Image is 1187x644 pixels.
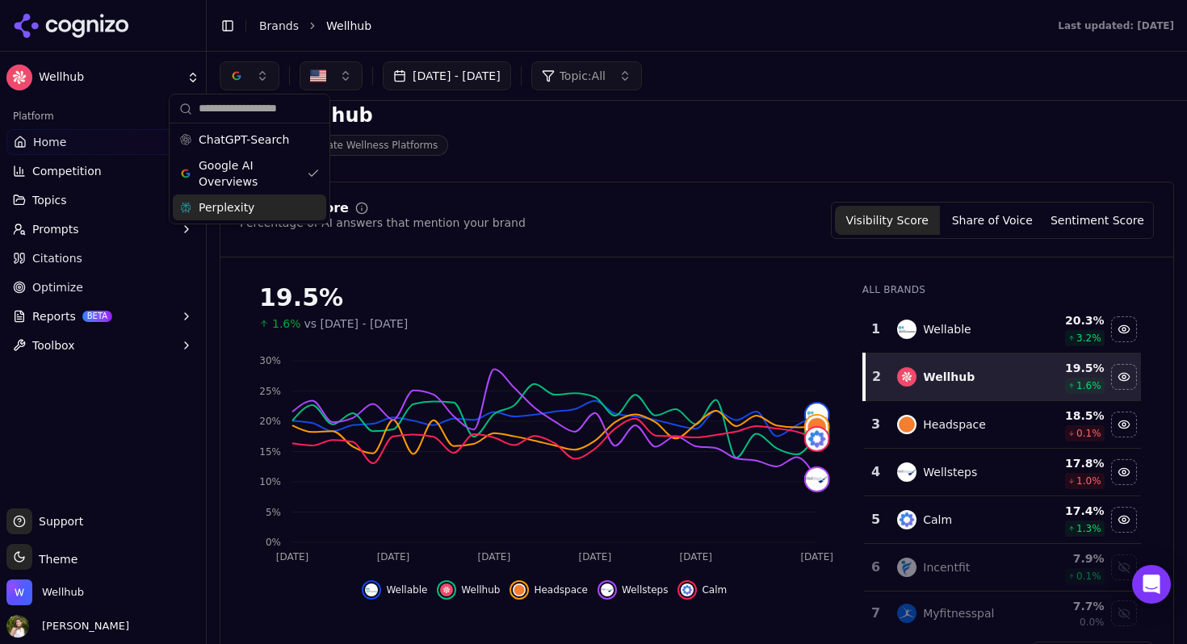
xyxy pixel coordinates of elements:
[276,551,309,562] tspan: [DATE]
[1034,455,1105,471] div: 17.8 %
[1132,565,1171,604] div: Open Intercom Messenger
[240,215,526,231] div: Percentage of AI answers that mention your brand
[1111,364,1137,390] button: Hide wellhub data
[32,513,83,529] span: Support
[1034,598,1105,614] div: 7.7 %
[923,512,952,528] div: Calm
[1045,206,1150,235] button: Sentiment Score
[199,199,254,215] span: Perplexity
[864,353,1141,401] tr: 2wellhubWellhub19.5%1.6%Hide wellhub data
[32,250,82,266] span: Citations
[377,551,410,562] tspan: [DATE]
[1076,379,1101,392] span: 1.6 %
[1058,19,1174,32] div: Last updated: [DATE]
[1034,550,1105,567] div: 7.9 %
[923,321,971,337] div: Wellable
[1034,360,1105,376] div: 19.5 %
[870,415,882,434] div: 3
[897,604,916,623] img: myfitnesspal
[6,579,32,605] img: Wellhub
[510,580,588,600] button: Hide headspace data
[864,592,1141,636] tr: 7myfitnesspalMyfitnesspal7.7%0.0%Show myfitnesspal data
[310,68,326,84] img: United States
[1034,312,1105,328] div: 20.3 %
[32,337,75,353] span: Toolbox
[365,583,378,596] img: wellable
[864,306,1141,353] tr: 1wellableWellable20.3%3.2%Hide wellable data
[864,496,1141,544] tr: 5calmCalm17.4%1.3%Hide calm data
[32,163,102,179] span: Competition
[560,68,606,84] span: Topic: All
[872,367,882,387] div: 2
[806,404,828,426] img: wellable
[681,583,694,596] img: calm
[36,619,129,634] span: [PERSON_NAME]
[1111,459,1137,485] button: Hide wellsteps data
[1111,554,1137,580] button: Show incentfit data
[923,559,970,575] div: Incentfit
[259,476,281,487] tspan: 10%
[897,510,916,529] img: calm
[82,311,112,322] span: BETA
[702,583,727,596] span: Calm
[923,464,977,480] div: Wellsteps
[199,157,300,190] span: Google AI Overviews
[6,65,32,90] img: Wellhub
[6,129,199,155] a: Home
[864,449,1141,496] tr: 4wellstepsWellsteps17.8%1.0%Hide wellsteps data
[6,103,199,129] div: Platform
[806,468,828,491] img: wellsteps
[240,202,349,215] div: Visibility Score
[862,283,1141,296] div: All Brands
[259,386,281,397] tspan: 25%
[6,187,199,213] button: Topics
[304,316,409,332] span: vs [DATE] - [DATE]
[6,615,129,638] button: Open user button
[259,18,1026,34] nav: breadcrumb
[440,583,453,596] img: wellhub
[870,510,882,529] div: 5
[32,553,78,566] span: Theme
[897,558,916,577] img: incentfit
[6,332,199,358] button: Toolbox
[259,446,281,458] tspan: 15%
[534,583,588,596] span: Headspace
[32,308,76,324] span: Reports
[383,61,511,90] button: [DATE] - [DATE]
[326,18,371,34] span: Wellhub
[6,579,84,605] button: Open organization switcher
[1034,408,1105,424] div: 18.5 %
[6,615,29,638] img: Ana Paula Flores De Melo
[806,428,828,450] img: calm
[1076,522,1101,535] span: 1.3 %
[1111,412,1137,437] button: Hide headspace data
[6,245,199,271] a: Citations
[1111,316,1137,342] button: Hide wellable data
[199,132,289,148] span: ChatGPT-Search
[437,580,500,600] button: Hide wellhub data
[6,216,199,242] button: Prompts
[259,283,830,312] div: 19.5%
[806,416,828,438] img: headspace
[835,206,940,235] button: Visibility Score
[266,507,281,518] tspan: 5%
[923,369,975,385] div: Wellhub
[601,583,614,596] img: wellsteps
[622,583,668,596] span: Wellsteps
[800,551,833,562] tspan: [DATE]
[1076,332,1101,345] span: 3.2 %
[513,583,526,596] img: headspace
[897,415,916,434] img: headspace
[461,583,500,596] span: Wellhub
[679,551,712,562] tspan: [DATE]
[870,462,882,482] div: 4
[362,580,427,600] button: Hide wellable data
[1076,427,1101,440] span: 0.1 %
[1111,600,1137,626] button: Show myfitnesspal data
[1111,507,1137,533] button: Hide calm data
[1034,503,1105,519] div: 17.4 %
[386,583,427,596] span: Wellable
[579,551,612,562] tspan: [DATE]
[284,102,448,128] div: Wellhub
[923,605,994,621] div: Myfitnesspal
